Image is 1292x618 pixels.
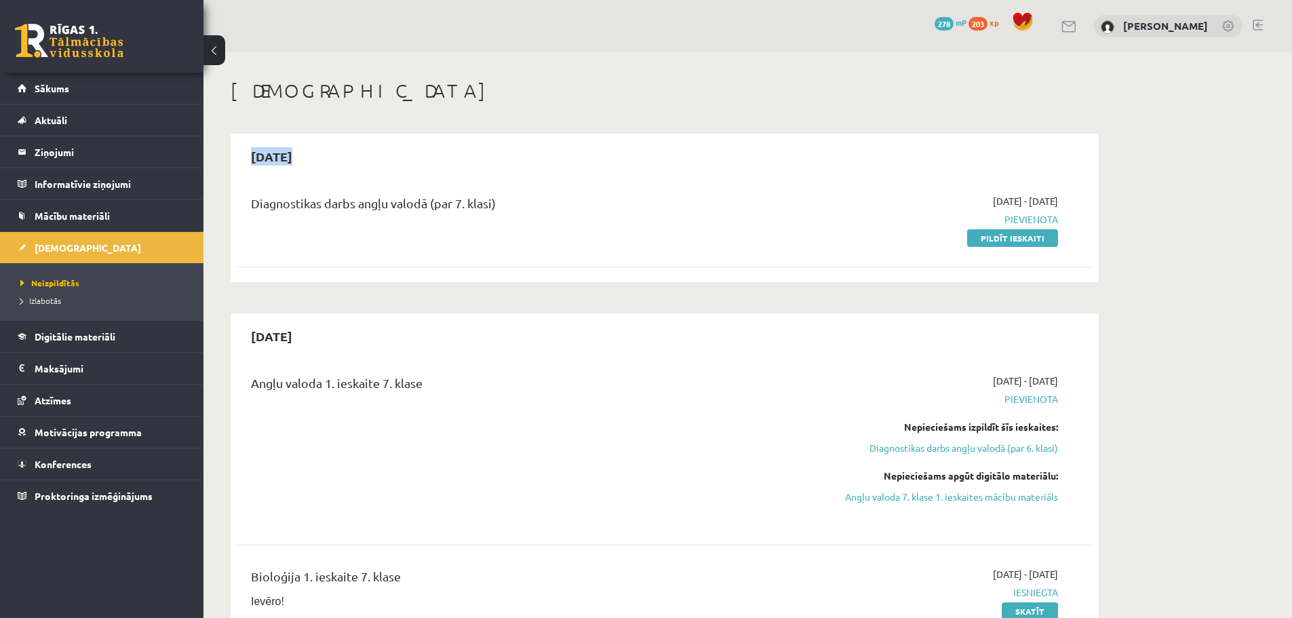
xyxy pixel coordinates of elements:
span: Ievēro! [251,596,284,607]
span: Aktuāli [35,114,67,126]
a: Konferences [18,448,187,480]
a: Pildīt ieskaiti [967,229,1058,247]
span: Neizpildītās [20,277,79,288]
span: Izlabotās [20,295,61,306]
legend: Informatīvie ziņojumi [35,168,187,199]
a: Maksājumi [18,353,187,384]
div: Nepieciešams izpildīt šīs ieskaites: [802,420,1058,434]
span: [DATE] - [DATE] [993,374,1058,388]
a: Motivācijas programma [18,417,187,448]
span: Mācību materiāli [35,210,110,222]
img: Artūrs Šefanovskis [1101,20,1114,34]
h1: [DEMOGRAPHIC_DATA] [231,79,1099,102]
legend: Ziņojumi [35,136,187,168]
a: Informatīvie ziņojumi [18,168,187,199]
span: Digitālie materiāli [35,330,115,343]
a: Sākums [18,73,187,104]
span: Konferences [35,458,92,470]
span: mP [956,17,966,28]
span: Motivācijas programma [35,426,142,438]
h2: [DATE] [237,140,306,172]
span: Pievienota [802,392,1058,406]
span: xp [990,17,998,28]
span: Proktoringa izmēģinājums [35,490,153,502]
span: Pievienota [802,212,1058,227]
span: [DATE] - [DATE] [993,194,1058,208]
div: Bioloģija 1. ieskaite 7. klase [251,567,782,592]
div: Diagnostikas darbs angļu valodā (par 7. klasi) [251,194,782,219]
legend: Maksājumi [35,353,187,384]
a: Digitālie materiāli [18,321,187,352]
span: Sākums [35,82,69,94]
span: 203 [968,17,987,31]
span: [DEMOGRAPHIC_DATA] [35,242,141,254]
a: Proktoringa izmēģinājums [18,480,187,511]
a: Neizpildītās [20,277,190,289]
a: Diagnostikas darbs angļu valodā (par 6. klasi) [802,441,1058,455]
a: [PERSON_NAME] [1123,19,1208,33]
span: [DATE] - [DATE] [993,567,1058,581]
a: Aktuāli [18,104,187,136]
span: Iesniegta [802,585,1058,600]
a: Mācību materiāli [18,200,187,231]
h2: [DATE] [237,320,306,352]
a: Angļu valoda 7. klase 1. ieskaites mācību materiāls [802,490,1058,504]
a: Rīgas 1. Tālmācības vidusskola [15,24,123,58]
a: Ziņojumi [18,136,187,168]
a: [DEMOGRAPHIC_DATA] [18,232,187,263]
a: 203 xp [968,17,1005,28]
div: Angļu valoda 1. ieskaite 7. klase [251,374,782,399]
span: 278 [935,17,954,31]
a: Atzīmes [18,385,187,416]
span: Atzīmes [35,394,71,406]
a: Izlabotās [20,294,190,307]
a: 278 mP [935,17,966,28]
div: Nepieciešams apgūt digitālo materiālu: [802,469,1058,483]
